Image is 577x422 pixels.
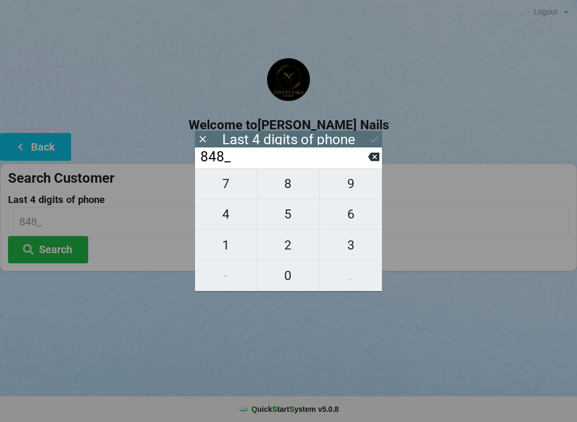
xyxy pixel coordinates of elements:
button: 7 [195,168,258,199]
button: 6 [319,199,382,230]
span: 2 [258,234,319,256]
button: 9 [319,168,382,199]
button: 1 [195,230,258,260]
span: 0 [258,264,319,287]
button: 2 [258,230,320,260]
button: 5 [258,199,320,230]
span: 7 [195,173,257,195]
span: 3 [319,234,382,256]
button: 0 [258,261,320,291]
span: 6 [319,203,382,225]
div: Last 4 digits of phone [222,134,355,145]
span: 9 [319,173,382,195]
button: 8 [258,168,320,199]
button: 4 [195,199,258,230]
span: 1 [195,234,257,256]
button: 3 [319,230,382,260]
span: 8 [258,173,319,195]
span: 5 [258,203,319,225]
span: 4 [195,203,257,225]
